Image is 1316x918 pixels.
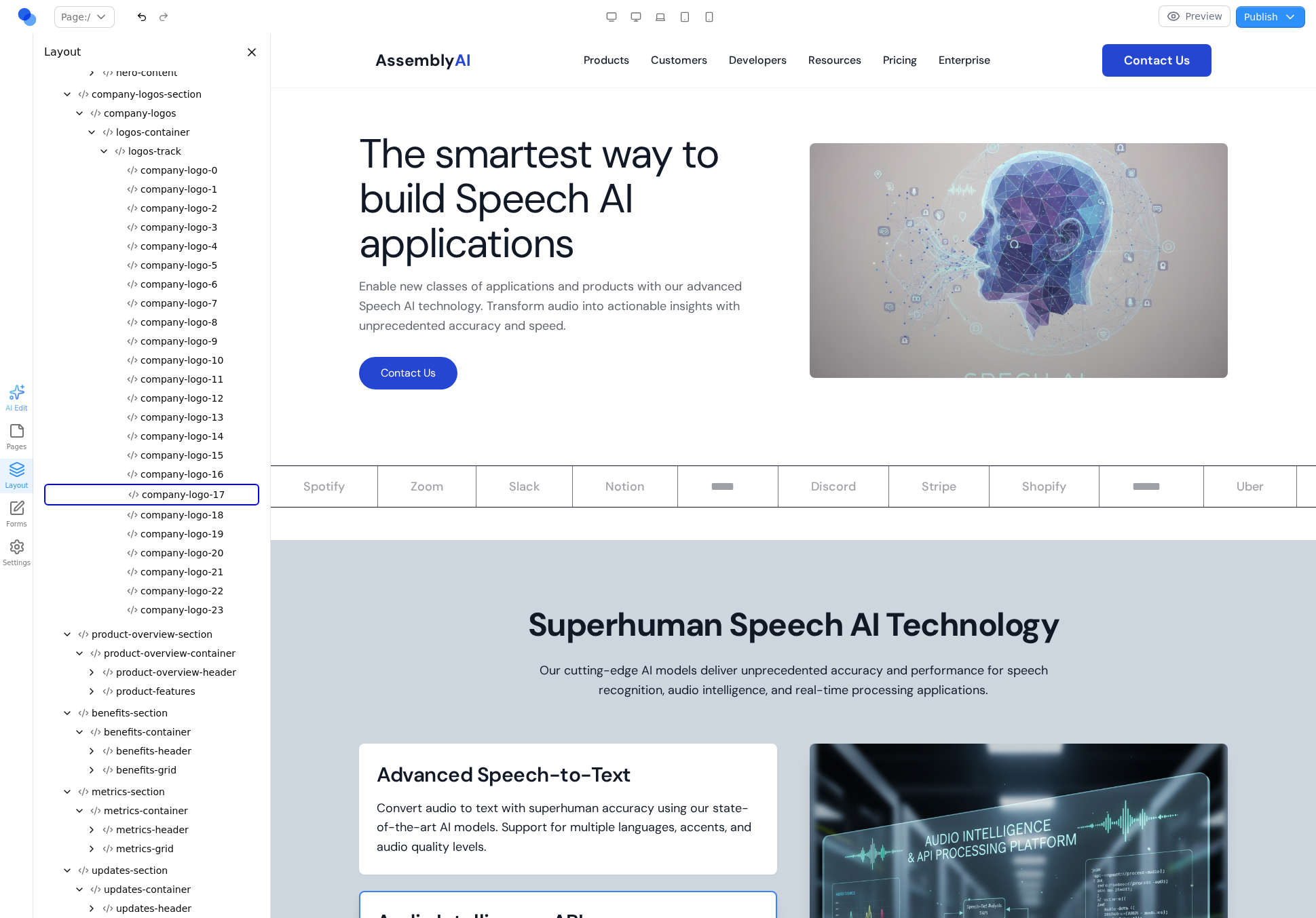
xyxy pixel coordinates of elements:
[74,727,85,738] button: Collapse
[1159,5,1231,27] button: Preview
[92,628,212,641] span: product-overview-section
[650,6,671,28] button: Laptop
[62,89,73,100] button: Collapse
[73,85,259,104] button: company-logos-section
[606,433,707,474] div: Stripe
[707,433,816,474] div: Shopify
[121,218,259,237] button: company-logo-3
[121,332,259,351] button: company-logo-9
[140,448,223,462] span: company-logo-15
[104,647,236,660] span: product-overview-container
[92,785,165,799] span: metrics-section
[121,256,259,275] button: company-logo-5
[121,543,259,562] button: company-logo-20
[44,44,81,60] h3: Layout
[86,843,97,854] button: Expand
[140,584,223,598] span: company-logo-22
[97,761,259,780] button: benefits-grid
[140,202,217,215] span: company-logo-2
[140,297,217,310] span: company-logo-7
[86,667,97,678] button: Expand
[104,725,191,739] span: benefits-container
[97,123,259,142] button: logos-container
[271,33,1316,918] iframe: Preview
[106,728,489,754] h3: Advanced Speech-to-Text
[74,108,85,119] button: Collapse
[74,648,85,659] button: Collapse
[95,433,193,474] div: Zoom
[62,786,73,797] button: Collapse
[86,746,97,757] button: Expand
[290,433,395,474] div: Notion
[86,903,97,914] button: Expand
[262,628,783,667] p: Our cutting-edge AI models deliver unprecedented accuracy and performance for speech recognition,...
[85,880,259,899] button: updates-container
[123,485,258,504] button: company-logo-17
[73,625,259,644] button: product-overview-section
[1014,433,1117,474] div: Netflix
[85,644,259,663] button: product-overview-container
[116,666,236,679] span: product-overview-header
[85,104,259,123] button: company-logos
[140,334,217,348] span: company-logo-9
[121,408,259,427] button: company-logo-13
[5,403,27,413] span: AI Edit
[97,742,259,761] button: benefits-header
[104,107,176,120] span: company-logos
[116,685,195,698] span: product-features
[97,63,259,82] button: hero-content
[116,744,191,758] span: benefits-header
[88,572,957,611] h2: Superhuman Speech AI Technology
[121,161,259,180] button: company-logo-0
[116,823,189,837] span: metrics-header
[921,433,1014,474] div: Uber
[495,433,606,474] div: Discord
[142,488,225,501] span: company-logo-17
[86,765,97,776] button: Expand
[92,706,168,720] span: benefits-section
[244,45,259,60] button: Close panel
[97,682,259,701] button: product-features
[121,294,259,313] button: company-logo-7
[121,275,259,294] button: company-logo-6
[140,259,217,272] span: company-logo-5
[140,508,223,522] span: company-logo-18
[92,864,168,877] span: updates-section
[116,126,190,139] span: logos-container
[73,861,259,880] button: updates-section
[121,581,259,600] button: company-logo-22
[140,278,217,291] span: company-logo-6
[140,221,217,234] span: company-logo-3
[121,562,259,581] button: company-logo-21
[121,237,259,256] button: company-logo-4
[121,351,259,370] button: company-logo-10
[140,410,223,424] span: company-logo-13
[97,899,259,918] button: updates-header
[140,467,223,481] span: company-logo-16
[140,164,217,177] span: company-logo-0
[116,902,191,915] span: updates-header
[106,875,489,902] h3: Audio Intelligence APIs
[116,66,177,79] span: hero-content
[85,723,259,742] button: benefits-container
[698,6,720,28] button: Mobile
[54,6,115,28] button: Page:/
[674,6,696,28] button: Tablet
[104,883,191,896] span: updates-container
[140,372,223,386] span: company-logo-11
[140,183,217,196] span: company-logo-1
[92,88,202,101] span: company-logos-section
[62,865,73,876] button: Collapse
[116,842,174,856] span: metrics-grid
[121,180,259,199] button: company-logo-1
